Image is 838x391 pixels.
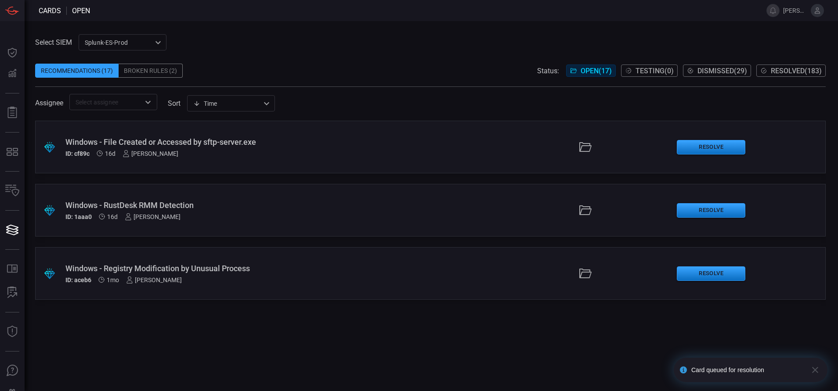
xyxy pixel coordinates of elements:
[105,150,116,157] span: Sep 21, 2025 11:14 AM
[65,201,342,210] div: Windows - RustDesk RMM Detection
[2,63,23,84] button: Detections
[2,180,23,201] button: Inventory
[2,102,23,123] button: Reports
[65,213,92,220] h5: ID: 1aaa0
[107,213,118,220] span: Sep 21, 2025 11:14 AM
[65,150,90,157] h5: ID: cf89c
[2,282,23,303] button: ALERT ANALYSIS
[65,264,342,273] div: Windows - Registry Modification by Unusual Process
[783,7,807,14] span: [PERSON_NAME].[PERSON_NAME]
[2,42,23,63] button: Dashboard
[119,64,183,78] div: Broken Rules (2)
[621,65,678,77] button: Testing(0)
[566,65,616,77] button: Open(17)
[65,276,91,283] h5: ID: aceb6
[35,38,72,47] label: Select SIEM
[683,65,751,77] button: Dismissed(29)
[72,7,90,15] span: open
[142,96,154,108] button: Open
[126,276,182,283] div: [PERSON_NAME]
[65,137,342,147] div: Windows - File Created or Accessed by sftp-server.exe
[2,219,23,240] button: Cards
[85,38,152,47] p: Splunk-ES-Prod
[168,99,181,108] label: sort
[2,321,23,342] button: Threat Intelligence
[39,7,61,15] span: Cards
[123,150,178,157] div: [PERSON_NAME]
[771,67,822,75] span: Resolved ( 183 )
[2,360,23,381] button: Ask Us A Question
[125,213,181,220] div: [PERSON_NAME]
[2,141,23,162] button: MITRE - Detection Posture
[193,99,261,108] div: Time
[636,67,674,75] span: Testing ( 0 )
[756,65,826,77] button: Resolved(183)
[72,97,140,108] input: Select assignee
[537,67,559,75] span: Status:
[697,67,747,75] span: Dismissed ( 29 )
[107,276,119,283] span: Aug 31, 2025 11:50 AM
[2,258,23,280] button: Rule Catalog
[677,140,745,154] button: Resolve
[691,366,804,373] div: Card queued for resolution
[677,266,745,281] button: Resolve
[677,203,745,218] button: Resolve
[35,99,63,107] span: Assignee
[581,67,612,75] span: Open ( 17 )
[35,64,119,78] div: Recommendations (17)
